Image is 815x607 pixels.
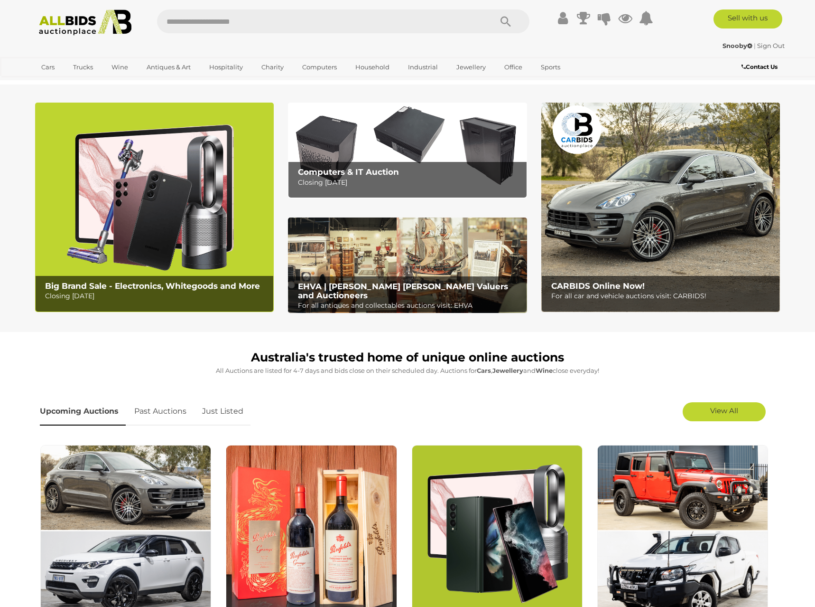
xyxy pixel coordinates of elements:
[710,406,738,415] span: View All
[713,9,782,28] a: Sell with us
[105,59,134,75] a: Wine
[477,367,491,374] strong: Cars
[127,398,194,426] a: Past Auctions
[498,59,528,75] a: Office
[741,63,778,70] b: Contact Us
[40,365,775,376] p: All Auctions are listed for 4-7 days and bids close on their scheduled day. Auctions for , and cl...
[45,281,260,291] b: Big Brand Sale - Electronics, Whitegoods and More
[140,59,197,75] a: Antiques & Art
[402,59,444,75] a: Industrial
[35,75,115,91] a: [GEOGRAPHIC_DATA]
[35,103,274,312] a: Big Brand Sale - Electronics, Whitegoods and More Big Brand Sale - Electronics, Whitegoods and Mo...
[349,59,396,75] a: Household
[288,218,527,313] a: EHVA | Evans Hastings Valuers and Auctioneers EHVA | [PERSON_NAME] [PERSON_NAME] Valuers and Auct...
[482,9,529,33] button: Search
[67,59,99,75] a: Trucks
[722,42,754,49] a: Snooby
[536,367,553,374] strong: Wine
[288,218,527,313] img: EHVA | Evans Hastings Valuers and Auctioneers
[298,282,508,300] b: EHVA | [PERSON_NAME] [PERSON_NAME] Valuers and Auctioneers
[40,351,775,364] h1: Australia's trusted home of unique online auctions
[541,103,780,312] a: CARBIDS Online Now! CARBIDS Online Now! For all car and vehicle auctions visit: CARBIDS!
[683,402,766,421] a: View All
[35,59,61,75] a: Cars
[757,42,785,49] a: Sign Out
[551,281,645,291] b: CARBIDS Online Now!
[722,42,752,49] strong: Snooby
[45,290,269,302] p: Closing [DATE]
[195,398,250,426] a: Just Listed
[40,398,126,426] a: Upcoming Auctions
[450,59,492,75] a: Jewellery
[34,9,137,36] img: Allbids.com.au
[203,59,249,75] a: Hospitality
[296,59,343,75] a: Computers
[741,62,780,72] a: Contact Us
[754,42,756,49] span: |
[535,59,566,75] a: Sports
[492,367,523,374] strong: Jewellery
[541,103,780,312] img: CARBIDS Online Now!
[288,103,527,198] img: Computers & IT Auction
[551,290,775,302] p: For all car and vehicle auctions visit: CARBIDS!
[298,177,521,189] p: Closing [DATE]
[35,103,274,312] img: Big Brand Sale - Electronics, Whitegoods and More
[298,300,521,312] p: For all antiques and collectables auctions visit: EHVA
[255,59,290,75] a: Charity
[288,103,527,198] a: Computers & IT Auction Computers & IT Auction Closing [DATE]
[298,167,399,177] b: Computers & IT Auction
